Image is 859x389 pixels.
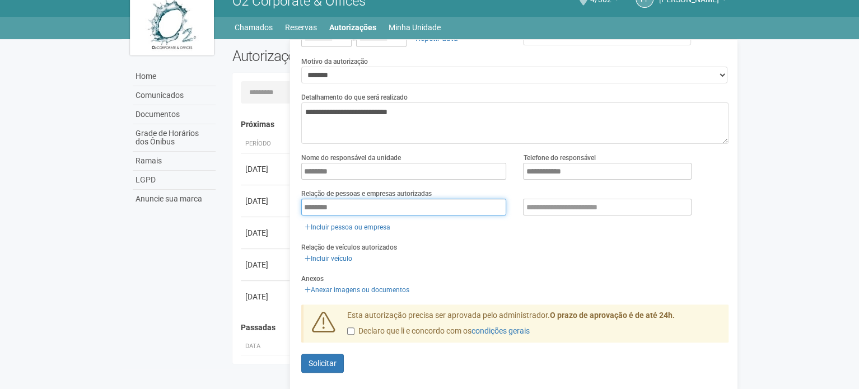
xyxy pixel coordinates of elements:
div: [DATE] [245,259,287,270]
div: Esta autorização precisa ser aprovada pelo administrador. [339,310,729,343]
label: Declaro que li e concordo com os [347,326,530,337]
a: Incluir veículo [301,252,356,265]
th: Período [241,135,291,153]
a: Documentos [133,105,216,124]
a: condições gerais [471,326,530,335]
label: Anexos [301,274,324,284]
div: [DATE] [245,291,287,302]
label: Nome do responsável da unidade [301,153,401,163]
a: Reservas [285,20,317,35]
h4: Passadas [241,324,721,332]
h2: Autorizações [232,48,472,64]
a: Incluir pessoa ou empresa [301,221,394,233]
th: Data [241,338,291,356]
button: Solicitar [301,354,344,373]
a: Autorizações [329,20,376,35]
a: Minha Unidade [389,20,441,35]
input: Declaro que li e concordo com oscondições gerais [347,327,354,335]
a: Ramais [133,152,216,171]
strong: O prazo de aprovação é de até 24h. [550,311,675,320]
label: Relação de veículos autorizados [301,242,397,252]
a: Chamados [235,20,273,35]
a: Anuncie sua marca [133,190,216,208]
label: Motivo da autorização [301,57,368,67]
div: [DATE] [245,195,287,207]
div: [DATE] [245,163,287,175]
a: Home [133,67,216,86]
div: [DATE] [245,227,287,238]
h4: Próximas [241,120,721,129]
span: Solicitar [309,359,337,368]
a: Grade de Horários dos Ônibus [133,124,216,152]
label: Relação de pessoas e empresas autorizadas [301,189,432,199]
a: Comunicados [133,86,216,105]
label: Detalhamento do que será realizado [301,92,408,102]
a: Anexar imagens ou documentos [301,284,413,296]
a: LGPD [133,171,216,190]
label: Telefone do responsável [523,153,595,163]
